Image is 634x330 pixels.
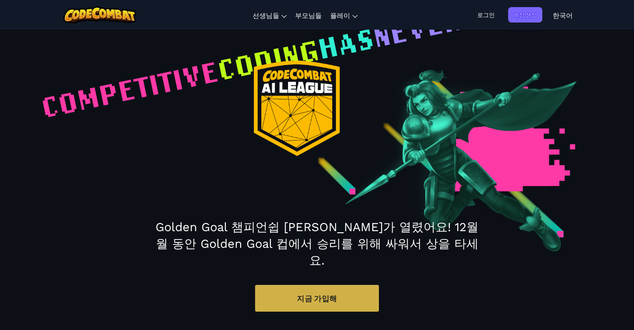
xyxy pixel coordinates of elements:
[508,7,542,23] button: 계정 생성
[254,60,340,156] img: logo_badge.png
[330,11,350,20] span: 플레이
[214,31,322,88] span: coding
[553,11,573,20] span: 한국어
[255,285,379,312] a: 지금 가입해
[314,19,377,67] span: has
[549,4,577,26] a: 한국어
[248,4,291,26] a: 선생님들
[253,11,279,20] span: 선생님들
[291,4,326,26] a: 부모님들
[472,7,500,23] button: 로그인
[155,220,479,267] span: Golden Goal 챔피언쉽 [PERSON_NAME]가 열렸어요! 12월 월 동안 Golden Goal 컵에서 승리를 위해 싸워서 상을 타세요.
[326,4,362,26] a: 플레이
[38,52,222,126] span: Competitive
[63,6,136,23] img: CodeCombat logo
